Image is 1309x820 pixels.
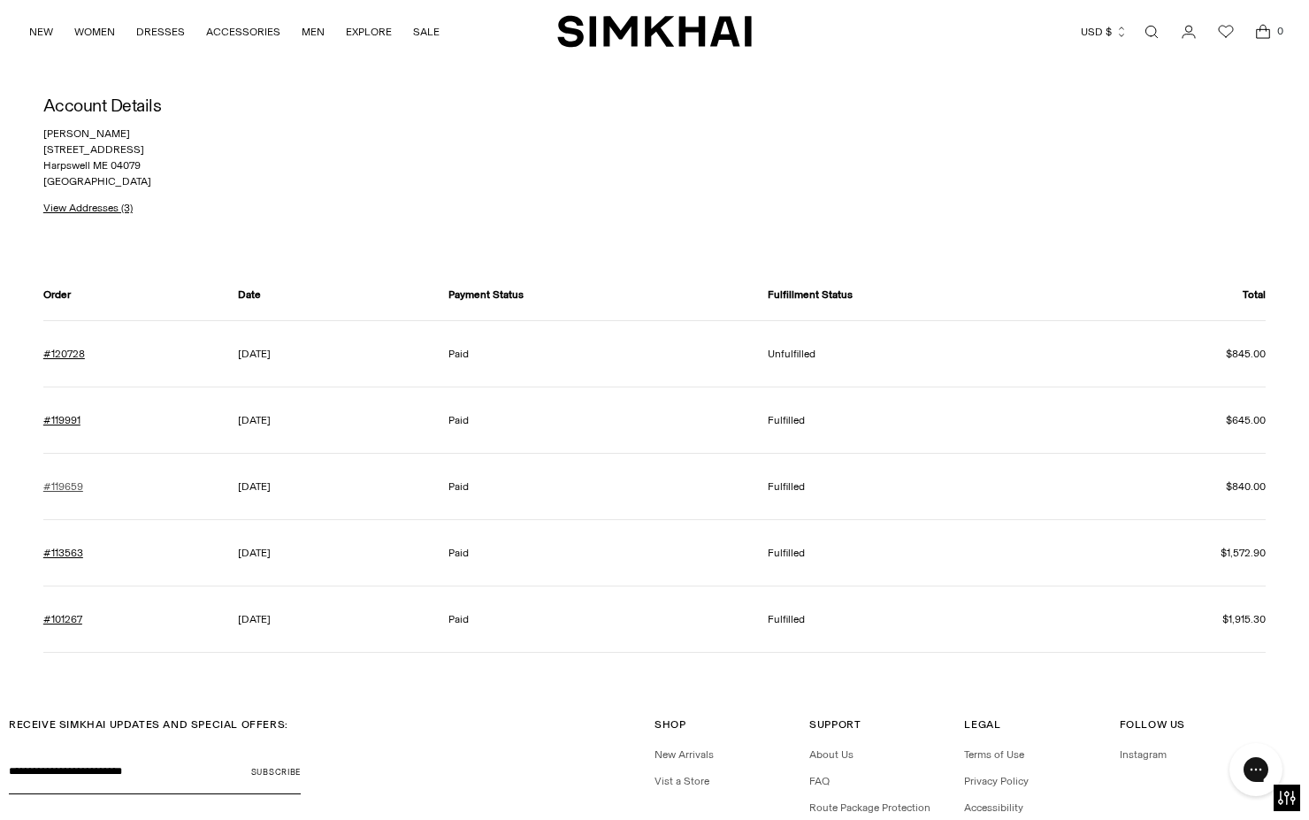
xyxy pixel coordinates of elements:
[1272,23,1288,39] span: 0
[43,200,133,216] a: View Addresses (3)
[43,611,82,627] a: Order number #101267
[238,414,271,426] time: [DATE]
[424,387,743,453] td: Paid
[654,718,685,731] span: Shop
[809,775,830,787] a: FAQ
[424,586,743,652] td: Paid
[964,775,1029,787] a: Privacy Policy
[238,613,271,625] time: [DATE]
[964,801,1023,814] a: Accessibility
[557,14,752,49] a: SIMKHAI
[654,748,714,761] a: New Arrivals
[809,718,861,731] span: Support
[743,586,1087,652] td: Fulfilled
[809,748,854,761] a: About Us
[213,287,424,321] th: Date
[1171,14,1206,50] a: Go to the account page
[743,287,1087,321] th: Fulfillment Status
[74,12,115,51] a: WOMEN
[654,775,709,787] a: Vist a Store
[43,545,83,561] a: Order number #113563
[346,12,392,51] a: EXPLORE
[1120,718,1185,731] span: Follow Us
[964,718,1000,731] span: Legal
[1081,12,1128,51] button: USD $
[1221,737,1291,802] iframe: Gorgias live chat messenger
[238,480,271,493] time: [DATE]
[1087,287,1266,321] th: Total
[424,320,743,387] td: Paid
[1087,320,1266,387] td: $845.00
[43,412,80,428] a: Order number #119991
[136,12,185,51] a: DRESSES
[964,748,1024,761] a: Terms of Use
[1087,519,1266,586] td: $1,572.90
[743,320,1087,387] td: Unfulfilled
[9,718,288,731] span: RECEIVE SIMKHAI UPDATES AND SPECIAL OFFERS:
[1120,748,1167,761] a: Instagram
[743,387,1087,453] td: Fulfilled
[43,126,1266,189] p: [PERSON_NAME] [STREET_ADDRESS] Harpswell ME 04079 [GEOGRAPHIC_DATA]
[43,96,1266,115] h2: Account Details
[413,12,440,51] a: SALE
[743,519,1087,586] td: Fulfilled
[1245,14,1281,50] a: Open cart modal
[424,287,743,321] th: Payment Status
[1087,586,1266,652] td: $1,915.30
[29,12,53,51] a: NEW
[1087,453,1266,519] td: $840.00
[809,801,930,814] a: Route Package Protection
[1134,14,1169,50] a: Open search modal
[424,519,743,586] td: Paid
[743,453,1087,519] td: Fulfilled
[238,547,271,559] time: [DATE]
[206,12,280,51] a: ACCESSORIES
[43,287,213,321] th: Order
[43,479,83,494] a: Order number #119659
[238,348,271,360] time: [DATE]
[251,750,301,794] button: Subscribe
[302,12,325,51] a: MEN
[1087,387,1266,453] td: $645.00
[43,346,85,362] a: Order number #120728
[424,453,743,519] td: Paid
[1208,14,1244,50] a: Wishlist
[14,753,178,806] iframe: Sign Up via Text for Offers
